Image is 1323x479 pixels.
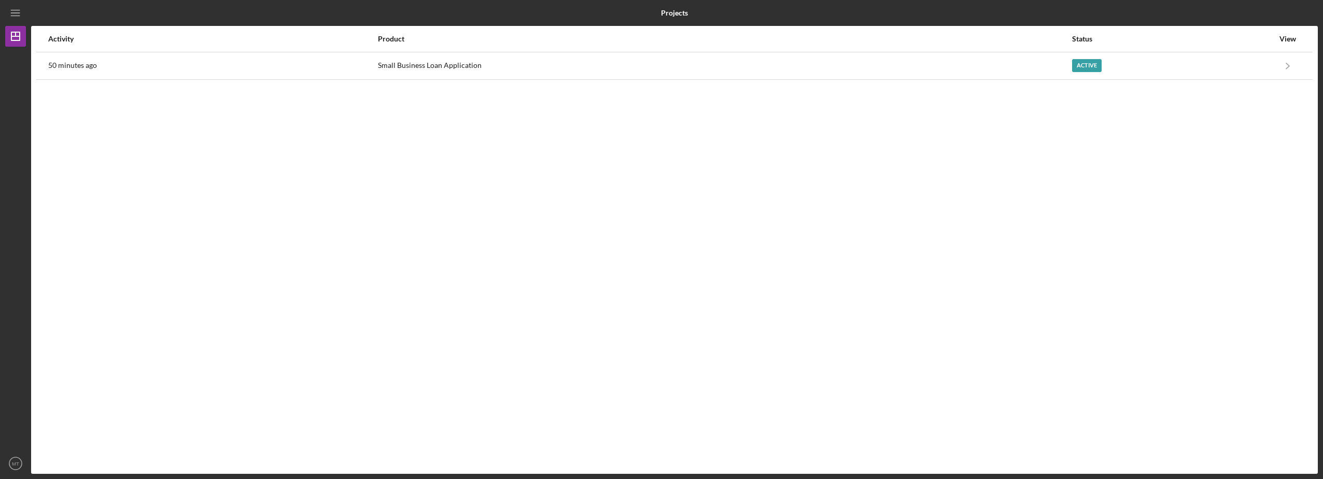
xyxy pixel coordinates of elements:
time: 2025-10-06 16:32 [48,61,97,69]
b: Projects [661,9,688,17]
div: Active [1072,59,1102,72]
button: MT [5,453,26,474]
div: Small Business Loan Application [378,53,1071,79]
div: View [1275,35,1301,43]
div: Status [1072,35,1274,43]
div: Product [378,35,1071,43]
div: Activity [48,35,377,43]
text: MT [12,461,19,467]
